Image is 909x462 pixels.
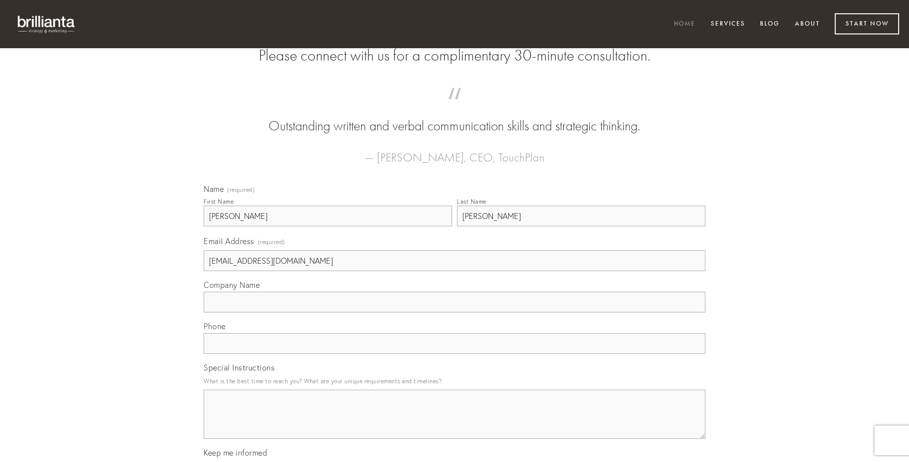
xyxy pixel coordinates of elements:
[258,235,285,248] span: (required)
[204,363,274,372] span: Special Instructions
[457,198,486,205] div: Last Name
[219,97,690,136] blockquote: Outstanding written and verbal communication skills and strategic thinking.
[204,236,254,246] span: Email Address
[754,16,786,32] a: Blog
[667,16,702,32] a: Home
[227,187,255,193] span: (required)
[204,184,224,194] span: Name
[204,321,226,331] span: Phone
[788,16,826,32] a: About
[204,280,260,290] span: Company Name
[10,10,84,38] img: brillianta - research, strategy, marketing
[204,198,234,205] div: First Name
[204,374,705,388] p: What is the best time to reach you? What are your unique requirements and timelines?
[704,16,752,32] a: Services
[204,448,267,458] span: Keep me informed
[219,97,690,117] span: “
[835,13,899,34] a: Start Now
[219,136,690,167] figcaption: — [PERSON_NAME], CEO, TouchPlan
[204,46,705,65] h2: Please connect with us for a complimentary 30-minute consultation.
